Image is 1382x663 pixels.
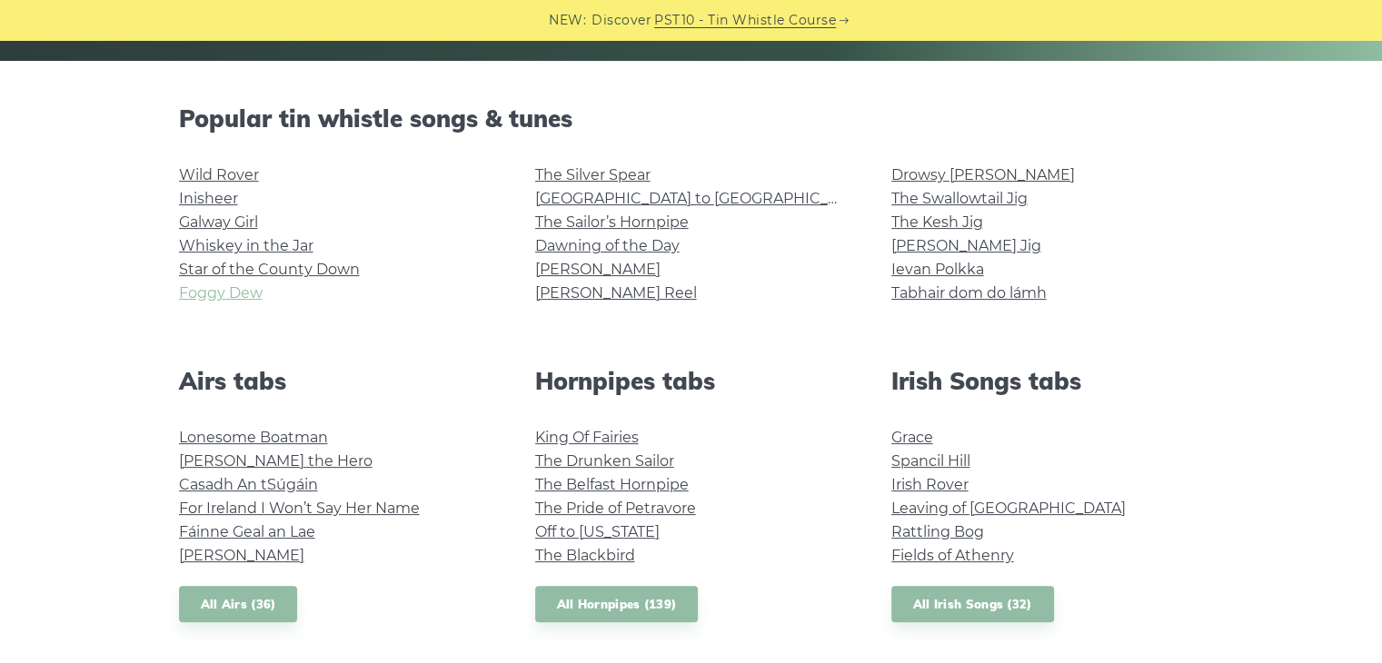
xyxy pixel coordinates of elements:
a: Lonesome Boatman [179,429,328,446]
a: Wild Rover [179,166,259,183]
a: All Hornpipes (139) [535,586,699,623]
span: Discover [592,10,651,31]
a: [PERSON_NAME] Reel [535,284,697,302]
a: Rattling Bog [891,523,984,540]
a: The Silver Spear [535,166,651,183]
a: [PERSON_NAME] [179,547,304,564]
a: The Belfast Hornpipe [535,476,689,493]
a: The Blackbird [535,547,635,564]
h2: Airs tabs [179,367,492,395]
a: Inisheer [179,190,238,207]
a: Grace [891,429,933,446]
a: For Ireland I Won’t Say Her Name [179,500,420,517]
a: Leaving of [GEOGRAPHIC_DATA] [891,500,1126,517]
h2: Popular tin whistle songs & tunes [179,104,1204,133]
h2: Hornpipes tabs [535,367,848,395]
a: [PERSON_NAME] [535,261,661,278]
a: [GEOGRAPHIC_DATA] to [GEOGRAPHIC_DATA] [535,190,870,207]
a: The Swallowtail Jig [891,190,1028,207]
a: Off to [US_STATE] [535,523,660,540]
span: NEW: [549,10,586,31]
h2: Irish Songs tabs [891,367,1204,395]
a: Fáinne Geal an Lae [179,523,315,540]
a: PST10 - Tin Whistle Course [654,10,836,31]
a: Dawning of the Day [535,237,680,254]
a: Ievan Polkka [891,261,984,278]
a: Star of the County Down [179,261,360,278]
a: Foggy Dew [179,284,263,302]
a: Whiskey in the Jar [179,237,313,254]
a: Casadh An tSúgáin [179,476,318,493]
a: The Sailor’s Hornpipe [535,213,689,231]
a: All Airs (36) [179,586,298,623]
a: All Irish Songs (32) [891,586,1054,623]
a: [PERSON_NAME] the Hero [179,452,373,470]
a: Drowsy [PERSON_NAME] [891,166,1075,183]
a: Tabhair dom do lámh [891,284,1047,302]
a: [PERSON_NAME] Jig [891,237,1041,254]
a: The Pride of Petravore [535,500,696,517]
a: The Kesh Jig [891,213,983,231]
a: Irish Rover [891,476,969,493]
a: Galway Girl [179,213,258,231]
a: The Drunken Sailor [535,452,674,470]
a: Fields of Athenry [891,547,1014,564]
a: Spancil Hill [891,452,970,470]
a: King Of Fairies [535,429,639,446]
